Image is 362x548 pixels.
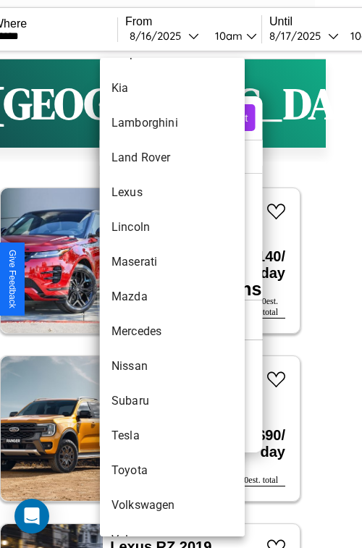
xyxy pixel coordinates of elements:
div: Open Intercom Messenger [14,499,49,534]
li: Subaru [100,384,245,418]
li: Maserati [100,245,245,279]
li: Kia [100,71,245,106]
li: Land Rover [100,140,245,175]
li: Mercedes [100,314,245,349]
li: Toyota [100,453,245,488]
li: Lexus [100,175,245,210]
li: Lincoln [100,210,245,245]
div: Give Feedback [7,250,17,308]
li: Lamborghini [100,106,245,140]
li: Nissan [100,349,245,384]
li: Volkswagen [100,488,245,523]
li: Tesla [100,418,245,453]
li: Mazda [100,279,245,314]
